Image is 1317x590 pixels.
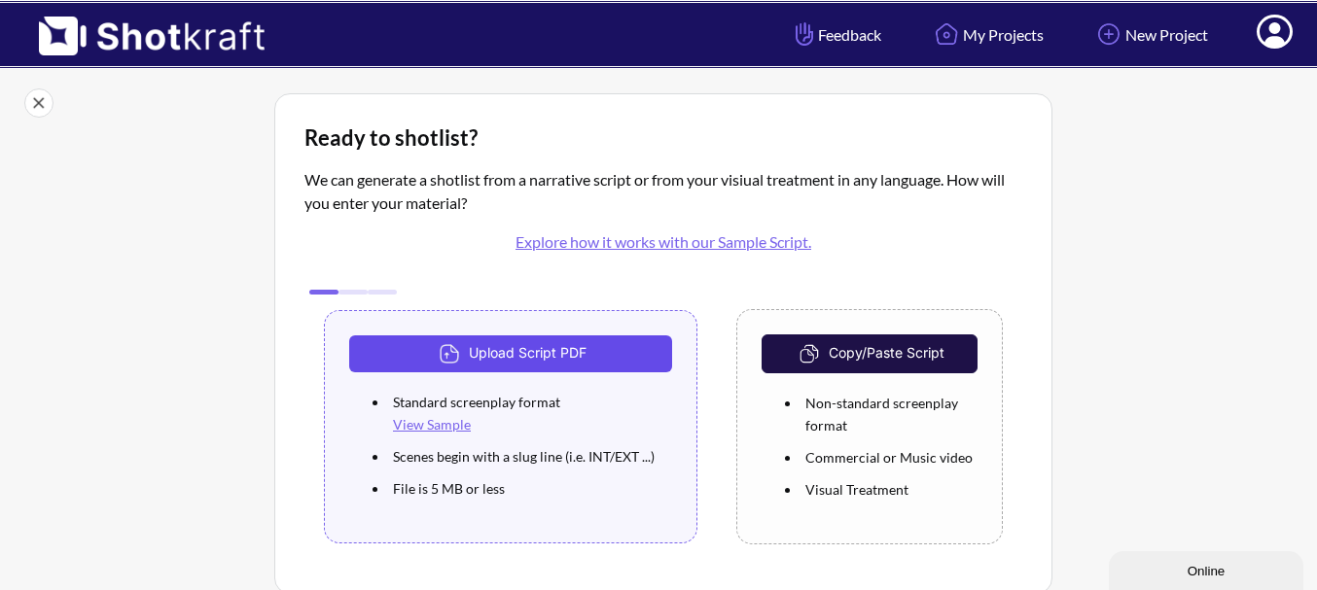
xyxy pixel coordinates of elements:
[1078,9,1223,60] a: New Project
[24,88,53,118] img: Close Icon
[388,386,672,440] li: Standard screenplay format
[801,387,978,441] li: Non-standard screenplay format
[801,473,978,505] li: Visual Treatment
[762,334,978,373] button: Copy/Paste Script
[388,440,672,472] li: Scenes begin with a slug line (i.e. INT/EXT ...)
[795,339,829,368] img: CopyAndPaste Icon
[304,168,1022,269] p: We can generate a shotlist from a narrative script or from your visiual treatment in any language...
[1109,547,1307,590] iframe: chat widget
[388,472,672,504] li: File is 5 MB or less
[393,416,471,433] a: View Sample
[304,123,1022,153] div: Ready to shotlist?
[801,441,978,473] li: Commercial or Music video
[349,335,672,372] button: Upload Script PDF
[435,339,469,368] img: Upload Icon
[930,17,963,51] img: Home Icon
[1092,17,1125,51] img: Add Icon
[791,23,881,46] span: Feedback
[516,232,811,251] a: Explore how it works with our Sample Script.
[915,9,1058,60] a: My Projects
[791,17,818,51] img: Hand Icon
